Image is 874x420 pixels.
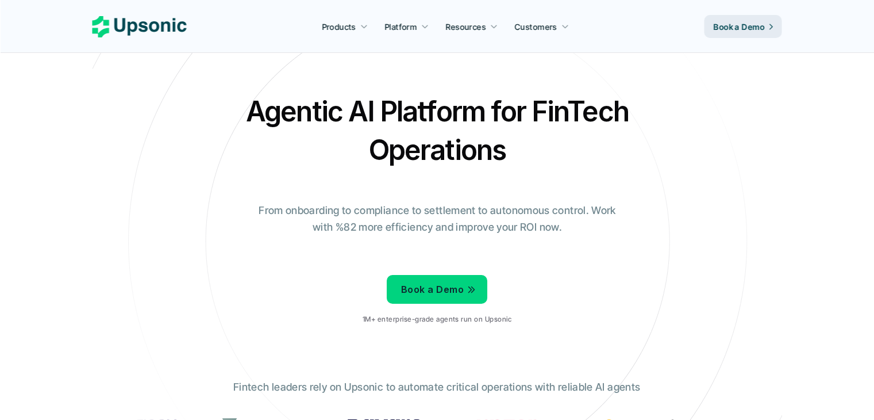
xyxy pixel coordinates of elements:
[251,203,624,236] p: From onboarding to compliance to settlement to autonomous control. Work with %82 more efficiency ...
[322,21,356,33] p: Products
[446,21,486,33] p: Resources
[387,275,487,304] a: Book a Demo
[363,315,511,323] p: 1M+ enterprise-grade agents run on Upsonic
[714,21,765,33] p: Book a Demo
[315,16,375,37] a: Products
[704,15,782,38] a: Book a Demo
[515,21,557,33] p: Customers
[233,379,640,396] p: Fintech leaders rely on Upsonic to automate critical operations with reliable AI agents
[401,281,464,298] p: Book a Demo
[384,21,417,33] p: Platform
[236,92,638,169] h2: Agentic AI Platform for FinTech Operations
